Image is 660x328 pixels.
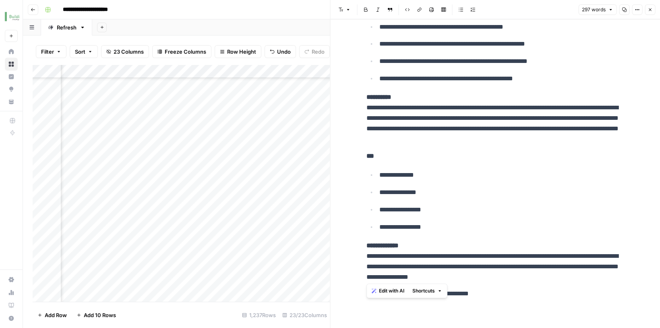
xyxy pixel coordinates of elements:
[5,286,18,299] a: Usage
[165,48,206,56] span: Freeze Columns
[299,45,330,58] button: Redo
[5,58,18,71] a: Browse
[57,23,77,31] div: Refresh
[41,48,54,56] span: Filter
[152,45,211,58] button: Freeze Columns
[412,287,435,295] span: Shortcuts
[379,287,404,295] span: Edit with AI
[265,45,296,58] button: Undo
[101,45,149,58] button: 23 Columns
[582,6,606,13] span: 297 words
[227,48,256,56] span: Row Height
[279,309,330,322] div: 23/23 Columns
[45,311,67,319] span: Add Row
[368,286,408,296] button: Edit with AI
[5,83,18,96] a: Opportunities
[277,48,291,56] span: Undo
[41,19,92,36] a: Refresh
[33,309,72,322] button: Add Row
[36,45,66,58] button: Filter
[239,309,279,322] div: 1,237 Rows
[72,309,121,322] button: Add 10 Rows
[5,45,18,58] a: Home
[409,286,445,296] button: Shortcuts
[5,299,18,312] a: Learning Hub
[5,6,18,27] button: Workspace: Buildium
[84,311,116,319] span: Add 10 Rows
[75,48,85,56] span: Sort
[215,45,261,58] button: Row Height
[5,273,18,286] a: Settings
[5,9,19,24] img: Buildium Logo
[312,48,325,56] span: Redo
[578,4,617,15] button: 297 words
[5,95,18,108] a: Your Data
[114,48,144,56] span: 23 Columns
[5,312,18,325] button: Help + Support
[70,45,98,58] button: Sort
[5,70,18,83] a: Insights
